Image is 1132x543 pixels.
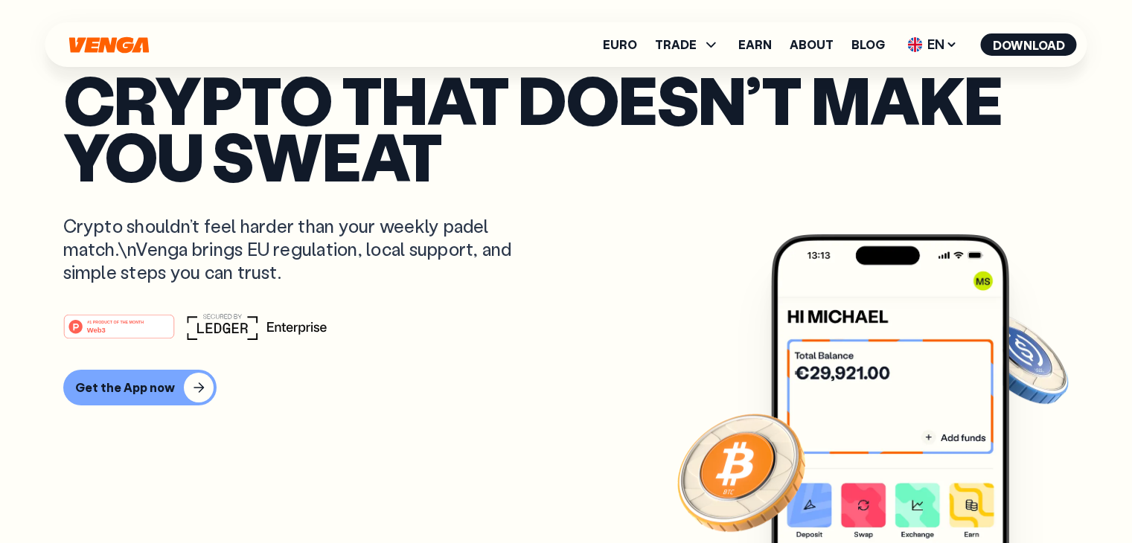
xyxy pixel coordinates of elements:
[63,370,1069,405] a: Get the App now
[63,370,217,405] button: Get the App now
[655,39,697,51] span: TRADE
[86,326,105,334] tspan: Web3
[87,320,144,324] tspan: #1 PRODUCT OF THE MONTH
[738,39,772,51] a: Earn
[63,323,175,342] a: #1 PRODUCT OF THE MONTHWeb3
[903,33,963,57] span: EN
[63,71,1069,184] p: Crypto that doesn’t make you sweat
[908,37,923,52] img: flag-uk
[674,405,808,539] img: Bitcoin
[851,39,885,51] a: Blog
[603,39,637,51] a: Euro
[75,380,175,395] div: Get the App now
[965,304,1072,411] img: USDC coin
[68,36,151,54] svg: Home
[655,36,720,54] span: TRADE
[981,33,1077,56] button: Download
[63,214,534,284] p: Crypto shouldn’t feel harder than your weekly padel match.\nVenga brings EU regulation, local sup...
[790,39,834,51] a: About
